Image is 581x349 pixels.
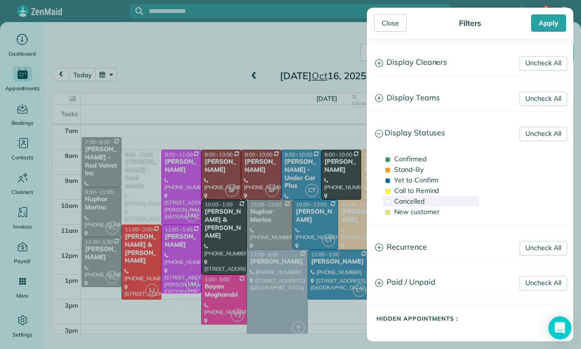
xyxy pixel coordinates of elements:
[376,315,573,322] h5: Hidden Appointments :
[367,86,573,110] a: Display Teams
[394,176,438,184] span: Yet to Confirm
[520,241,567,255] a: Uncheck All
[367,121,573,145] a: Display Statuses
[367,270,573,295] a: Paid / Unpaid
[367,50,573,75] a: Display Cleaners
[520,56,567,71] a: Uncheck All
[520,92,567,106] a: Uncheck All
[394,197,424,205] span: Cancelled
[548,316,571,339] div: Open Intercom Messenger
[374,14,407,32] div: Close
[520,127,567,141] a: Uncheck All
[520,276,567,290] a: Uncheck All
[531,14,566,32] div: Apply
[456,18,484,28] div: Filters
[394,165,424,174] span: Stand-By
[394,155,426,163] span: Confirmed
[367,235,573,260] a: Recurrence
[394,186,439,195] span: Call to Remind
[394,207,439,216] span: New customer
